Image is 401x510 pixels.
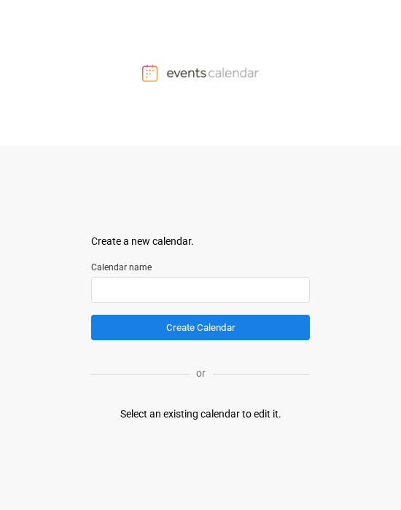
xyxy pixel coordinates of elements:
p: or [189,366,213,381]
div: Select an existing calendar to edit it. [120,407,281,422]
img: Events Calendar [142,64,259,82]
div: Create a new calendar. [91,234,310,249]
label: Calendar name [91,261,310,274]
button: Create Calendar [91,315,310,340]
